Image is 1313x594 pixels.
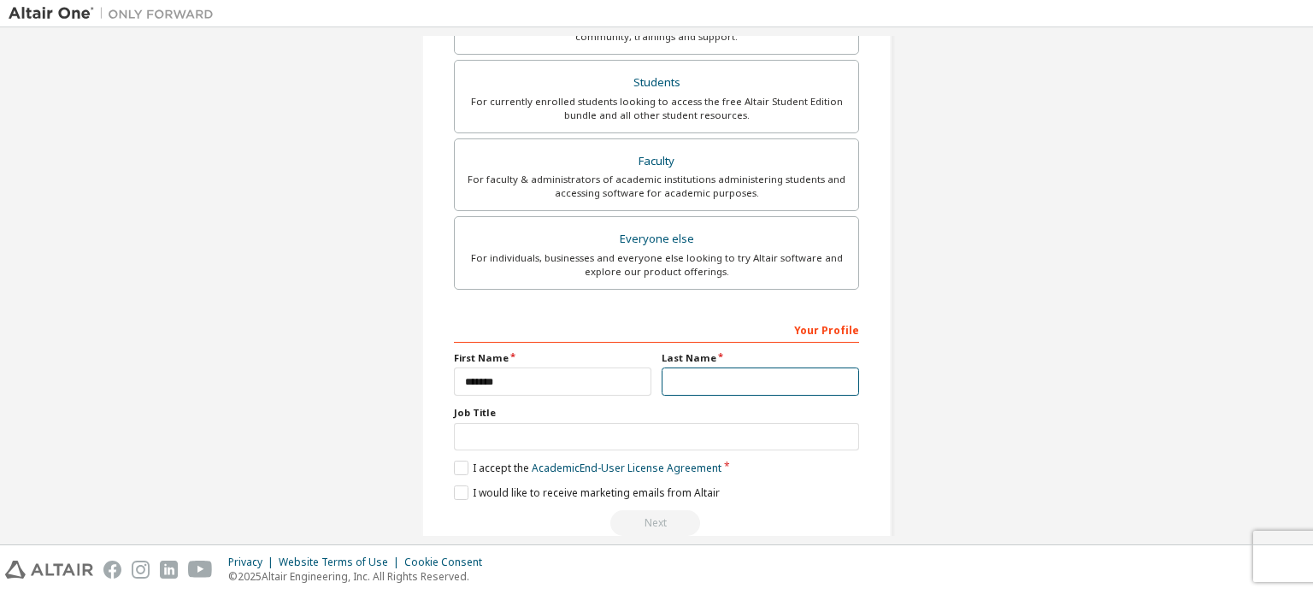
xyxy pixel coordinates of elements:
[454,406,859,420] label: Job Title
[228,556,279,569] div: Privacy
[465,150,848,173] div: Faculty
[103,561,121,579] img: facebook.svg
[160,561,178,579] img: linkedin.svg
[465,95,848,122] div: For currently enrolled students looking to access the free Altair Student Edition bundle and all ...
[5,561,93,579] img: altair_logo.svg
[132,561,150,579] img: instagram.svg
[454,461,721,475] label: I accept the
[465,227,848,251] div: Everyone else
[9,5,222,22] img: Altair One
[662,351,859,365] label: Last Name
[465,173,848,200] div: For faculty & administrators of academic institutions administering students and accessing softwa...
[465,71,848,95] div: Students
[454,510,859,536] div: Read and acccept EULA to continue
[532,461,721,475] a: Academic End-User License Agreement
[228,569,492,584] p: © 2025 Altair Engineering, Inc. All Rights Reserved.
[404,556,492,569] div: Cookie Consent
[454,315,859,343] div: Your Profile
[454,485,720,500] label: I would like to receive marketing emails from Altair
[454,351,651,365] label: First Name
[279,556,404,569] div: Website Terms of Use
[188,561,213,579] img: youtube.svg
[465,251,848,279] div: For individuals, businesses and everyone else looking to try Altair software and explore our prod...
